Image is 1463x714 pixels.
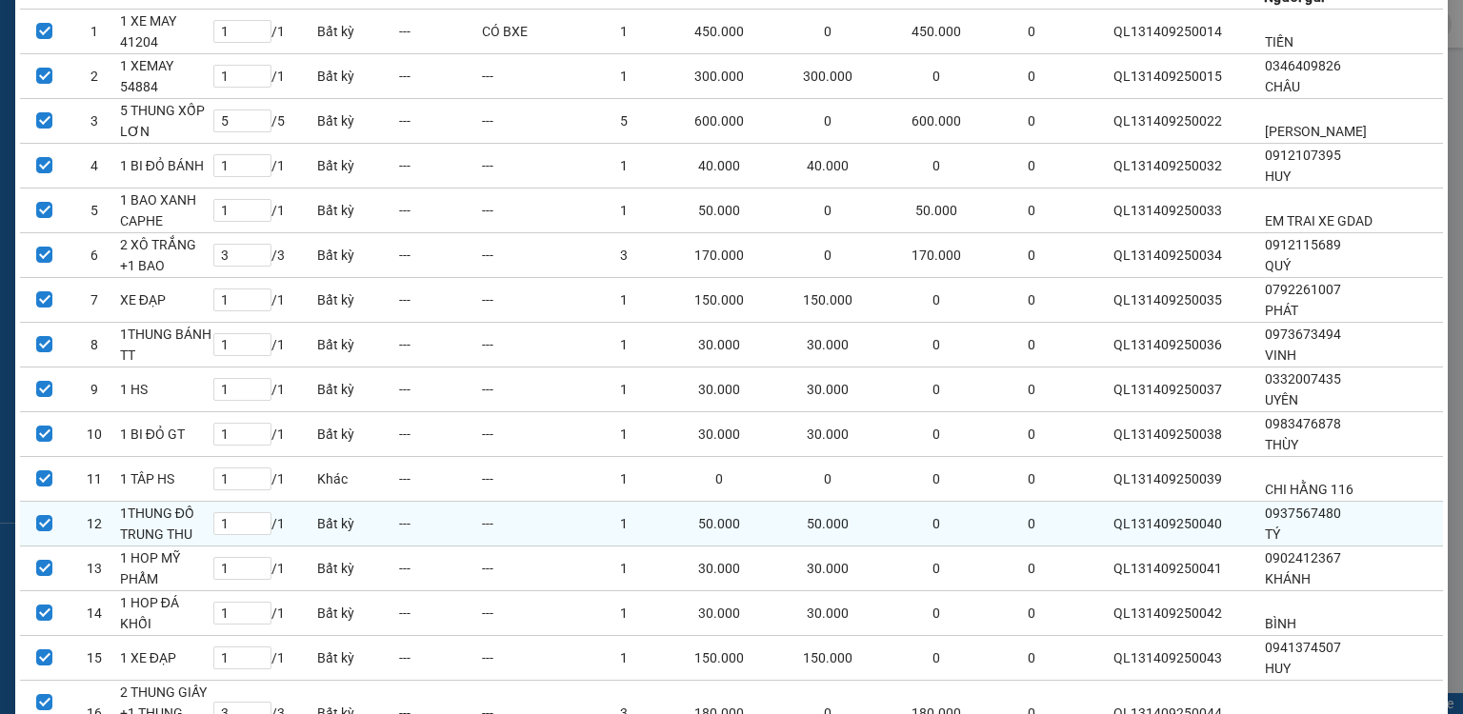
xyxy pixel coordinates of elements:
[991,546,1072,591] td: 0
[70,99,119,144] td: 3
[1265,124,1367,139] span: [PERSON_NAME]
[398,546,480,591] td: ---
[70,412,119,457] td: 10
[398,278,480,323] td: ---
[583,144,665,188] td: 1
[1265,506,1341,521] span: 0937567480
[1072,233,1263,278] td: QL131409250034
[212,144,316,188] td: / 1
[665,233,773,278] td: 170.000
[119,188,212,233] td: 1 BAO XANH CAPHE
[119,502,212,546] td: 1THUNG ĐỒ TRUNG THU
[1265,640,1341,655] span: 0941374507
[70,591,119,636] td: 14
[583,278,665,323] td: 1
[119,412,212,457] td: 1 BI ĐỎ GT
[583,233,665,278] td: 3
[665,546,773,591] td: 30.000
[212,10,316,54] td: / 1
[212,54,316,99] td: / 1
[991,278,1072,323] td: 0
[583,591,665,636] td: 1
[991,367,1072,412] td: 0
[70,144,119,188] td: 4
[1072,591,1263,636] td: QL131409250042
[773,546,882,591] td: 30.000
[1072,99,1263,144] td: QL131409250022
[1072,457,1263,502] td: QL131409250039
[665,367,773,412] td: 30.000
[1265,550,1341,565] span: 0902412367
[316,323,398,367] td: Bất kỳ
[316,591,398,636] td: Bất kỳ
[1265,327,1341,342] span: 0973673494
[1072,278,1263,323] td: QL131409250035
[773,457,882,502] td: 0
[665,10,773,54] td: 450.000
[991,412,1072,457] td: 0
[119,10,212,54] td: 1 XE MAY 41204
[665,54,773,99] td: 300.000
[882,188,991,233] td: 50.000
[583,323,665,367] td: 1
[583,457,665,502] td: 1
[398,323,480,367] td: ---
[882,457,991,502] td: 0
[882,367,991,412] td: 0
[316,144,398,188] td: Bất kỳ
[1072,323,1263,367] td: QL131409250036
[1072,367,1263,412] td: QL131409250037
[481,546,583,591] td: ---
[773,278,882,323] td: 150.000
[1265,371,1341,387] span: 0332007435
[398,367,480,412] td: ---
[665,99,773,144] td: 600.000
[773,233,882,278] td: 0
[212,502,316,546] td: / 1
[119,99,212,144] td: 5 THUNG XỐP LƠN
[665,188,773,233] td: 50.000
[212,412,316,457] td: / 1
[991,188,1072,233] td: 0
[1265,34,1293,50] span: TIẾN
[1072,502,1263,546] td: QL131409250040
[583,99,665,144] td: 5
[481,278,583,323] td: ---
[481,188,583,233] td: ---
[212,457,316,502] td: / 1
[481,502,583,546] td: ---
[991,457,1072,502] td: 0
[1265,258,1291,273] span: QUÝ
[398,99,480,144] td: ---
[119,144,212,188] td: 1 BI ĐỎ BÁNH
[119,457,212,502] td: 1 TÂP HS
[882,10,991,54] td: 450.000
[316,412,398,457] td: Bất kỳ
[481,99,583,144] td: ---
[882,144,991,188] td: 0
[991,233,1072,278] td: 0
[583,636,665,681] td: 1
[70,278,119,323] td: 7
[1265,661,1291,676] span: HUY
[773,54,882,99] td: 300.000
[1072,54,1263,99] td: QL131409250015
[882,99,991,144] td: 600.000
[212,546,316,591] td: / 1
[212,323,316,367] td: / 1
[991,10,1072,54] td: 0
[70,457,119,502] td: 11
[882,54,991,99] td: 0
[70,367,119,412] td: 9
[481,233,583,278] td: ---
[1265,169,1291,184] span: HUY
[991,502,1072,546] td: 0
[1265,237,1341,252] span: 0912115689
[212,188,316,233] td: / 1
[773,636,882,681] td: 150.000
[1265,303,1298,318] span: PHÁT
[1265,571,1311,586] span: KHÁNH
[398,188,480,233] td: ---
[1265,79,1300,94] span: CHÂU
[773,591,882,636] td: 30.000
